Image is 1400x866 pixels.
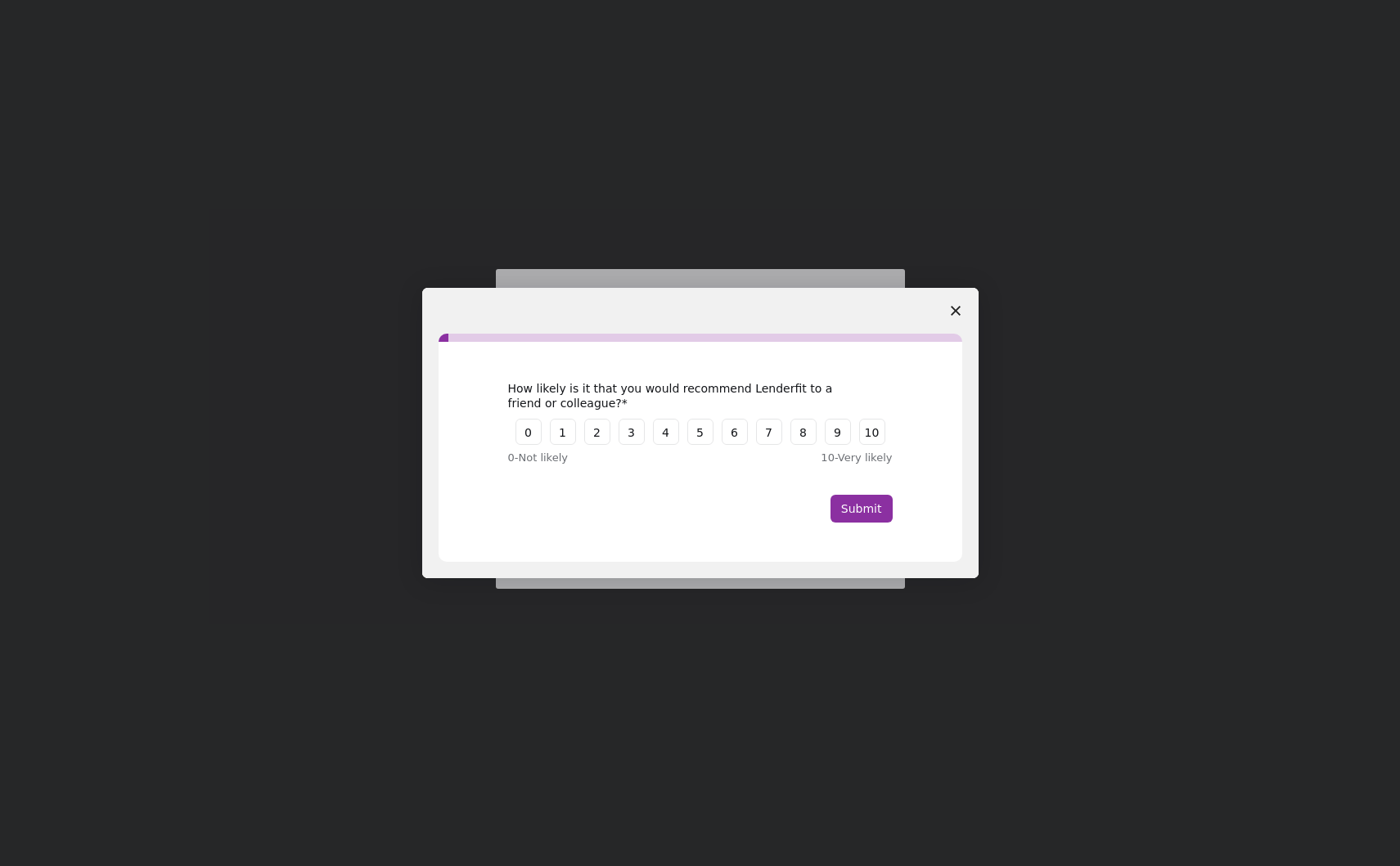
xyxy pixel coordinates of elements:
button: 8 [790,419,817,445]
button: 7 [756,419,782,445]
button: 1 [550,419,576,445]
button: 9 [825,419,851,445]
button: 5 [687,419,714,445]
span: Close survey [933,288,979,334]
div: 0 - Not likely [508,450,655,466]
button: 0 [515,419,542,445]
button: 3 [619,419,645,445]
button: Submit [831,495,893,523]
div: How likely is it that you would recommend Lenderfit to a friend or colleague? [508,381,868,411]
button: 2 [584,419,610,445]
div: 10 - Very likely [745,450,893,466]
button: 4 [653,419,679,445]
button: 6 [722,419,748,445]
button: 10 [859,419,885,445]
